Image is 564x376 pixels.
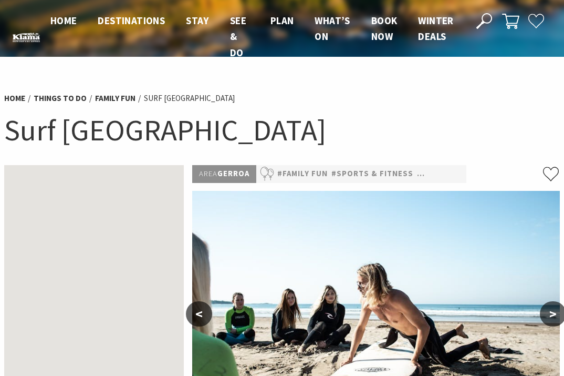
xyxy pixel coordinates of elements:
[186,301,212,327] button: <
[50,14,77,27] span: Home
[270,14,294,27] span: Plan
[40,13,464,60] nav: Main Menu
[13,33,40,42] img: Kiama Logo
[230,14,246,59] span: See & Do
[192,165,256,183] p: Gerroa
[98,14,165,27] span: Destinations
[418,14,453,43] span: Winter Deals
[4,110,560,149] h1: Surf [GEOGRAPHIC_DATA]
[4,93,25,104] a: Home
[34,93,87,104] a: Things To Do
[315,14,350,43] span: What’s On
[144,92,235,105] li: Surf [GEOGRAPHIC_DATA]
[277,168,328,180] a: #Family Fun
[186,14,209,27] span: Stay
[199,169,217,178] span: Area
[331,168,413,180] a: #Sports & Fitness
[95,93,135,104] a: Family Fun
[371,14,398,43] span: Book now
